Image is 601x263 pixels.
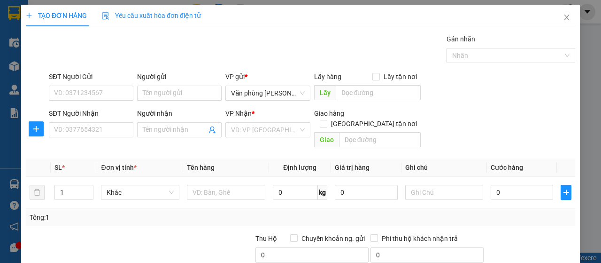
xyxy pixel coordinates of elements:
[137,72,222,82] div: Người gửi
[380,72,421,82] span: Lấy tận nơi
[447,35,475,43] label: Gán nhãn
[561,185,571,200] button: plus
[335,164,370,171] span: Giá trị hàng
[101,164,136,171] span: Đơn vị tính
[318,185,327,200] span: kg
[298,233,369,244] span: Chuyển khoản ng. gửi
[49,72,133,82] div: SĐT Người Gửi
[335,185,397,200] input: 0
[49,108,133,119] div: SĐT Người Nhận
[187,164,215,171] span: Tên hàng
[26,12,87,19] span: TẠO ĐƠN HÀNG
[225,110,252,117] span: VP Nhận
[102,12,201,19] span: Yêu cầu xuất hóa đơn điện tử
[491,164,523,171] span: Cước hàng
[563,14,570,21] span: close
[314,132,339,147] span: Giao
[26,12,32,19] span: plus
[29,125,43,133] span: plus
[29,121,44,136] button: plus
[314,73,341,80] span: Lấy hàng
[283,164,316,171] span: Định lượng
[187,185,265,200] input: VD: Bàn, Ghế
[314,110,344,117] span: Giao hàng
[225,72,310,82] div: VP gửi
[339,132,420,147] input: Dọc đường
[401,159,487,177] th: Ghi chú
[102,12,109,20] img: icon
[231,86,304,100] span: Văn phòng Quỳnh Lưu
[208,126,216,134] span: user-add
[255,235,277,242] span: Thu Hộ
[327,119,421,129] span: [GEOGRAPHIC_DATA] tận nơi
[107,185,174,199] span: Khác
[54,164,62,171] span: SL
[137,108,222,119] div: Người nhận
[554,5,580,31] button: Close
[335,85,420,100] input: Dọc đường
[30,212,233,223] div: Tổng: 1
[378,233,462,244] span: Phí thu hộ khách nhận trả
[405,185,483,200] input: Ghi Chú
[561,189,571,196] span: plus
[30,185,45,200] button: delete
[314,85,335,100] span: Lấy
